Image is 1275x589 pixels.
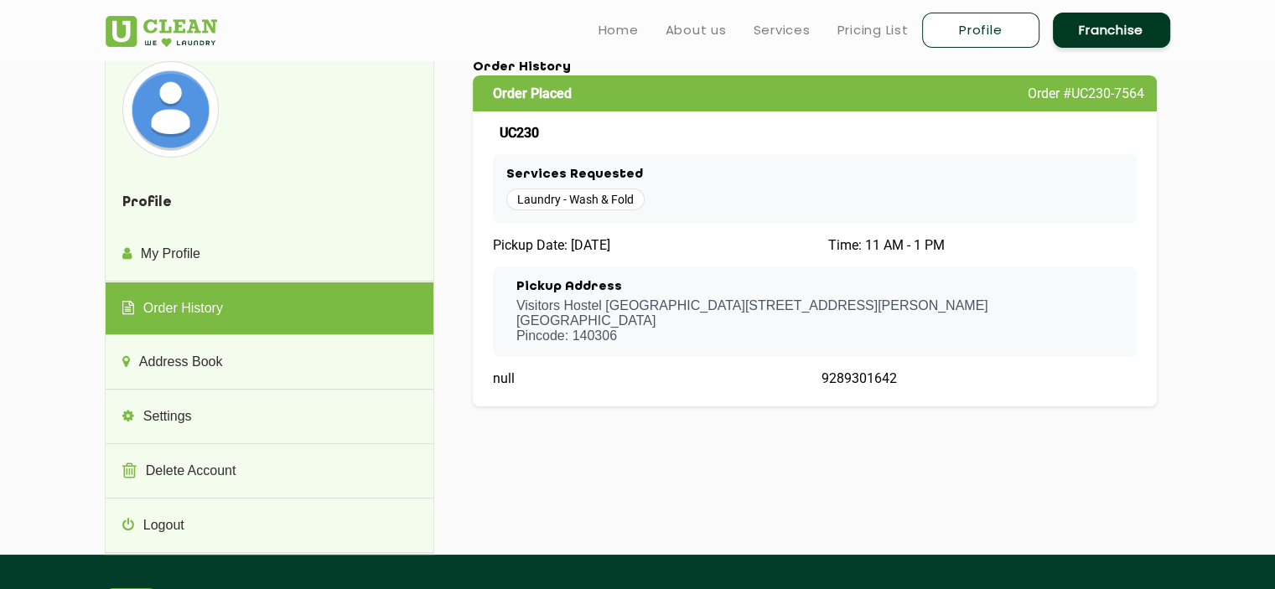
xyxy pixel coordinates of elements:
[106,499,433,553] a: Logout
[106,178,433,228] h4: Profile
[106,390,433,444] a: Settings
[493,85,572,101] span: Order Placed
[106,336,433,390] a: Address Book
[666,20,727,40] a: About us
[493,370,515,386] span: null
[837,20,909,40] a: Pricing List
[500,125,539,141] span: UC230
[106,445,433,499] a: Delete Account
[106,16,217,47] img: UClean Laundry and Dry Cleaning
[1027,85,1143,101] span: Order #UC230-7564
[106,228,433,282] a: My Profile
[599,20,639,40] a: Home
[506,189,645,210] span: Laundry - Wash & Fold
[922,13,1039,48] a: Profile
[754,20,811,40] a: Services
[516,298,1124,344] p: Visitors Hostel [GEOGRAPHIC_DATA][STREET_ADDRESS][PERSON_NAME][GEOGRAPHIC_DATA] Pincode: 140306
[473,60,1158,75] h1: Order History
[516,280,1124,295] h3: Pickup Address
[106,282,433,336] a: Order History
[127,65,215,153] img: avatardefault_92824.png
[828,237,945,253] span: Time: 11 AM - 1 PM
[506,168,1124,183] h3: Services Requested
[1053,13,1170,48] a: Franchise
[493,237,610,253] span: Pickup Date: [DATE]
[821,370,897,386] span: 9289301642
